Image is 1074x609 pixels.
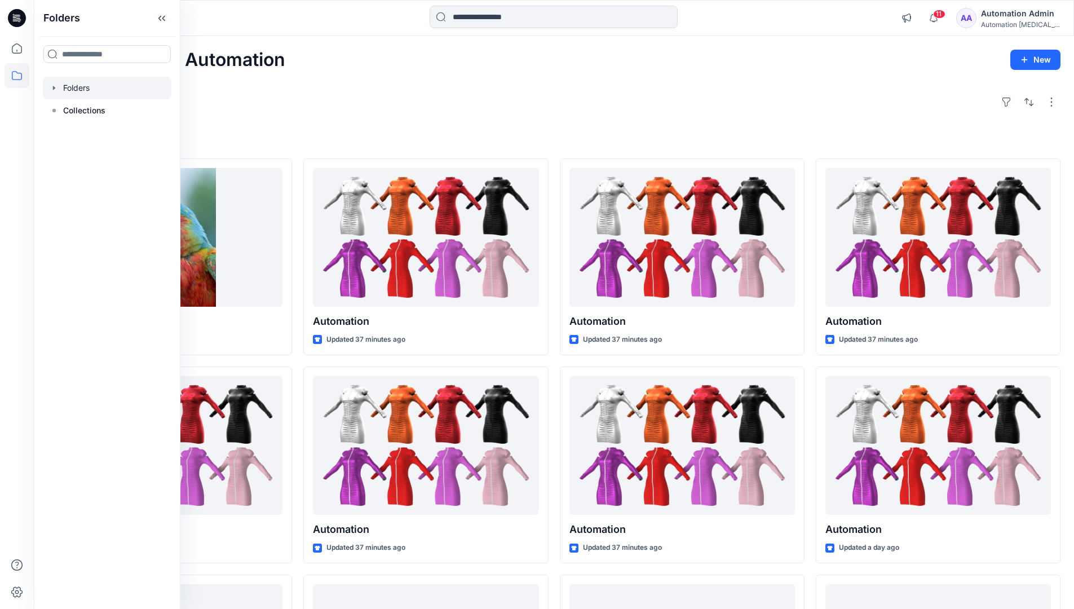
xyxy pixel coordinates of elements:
a: Automation [313,168,538,307]
p: Automation [313,522,538,537]
a: Automation [825,376,1051,515]
p: Automation [313,314,538,329]
p: Updated a day ago [839,542,899,554]
button: New [1010,50,1060,70]
p: Updated 37 minutes ago [326,542,405,554]
a: Automation [569,376,795,515]
span: 11 [933,10,945,19]
p: Automation [825,522,1051,537]
a: Automation [569,168,795,307]
p: Updated 37 minutes ago [839,334,918,346]
h4: Styles [47,134,1060,147]
p: Updated 37 minutes ago [583,542,662,554]
p: Collections [63,104,105,117]
a: Automation [825,168,1051,307]
div: AA [956,8,976,28]
p: Automation [569,522,795,537]
p: Updated 37 minutes ago [583,334,662,346]
div: Automation [MEDICAL_DATA]... [981,20,1060,29]
div: Automation Admin [981,7,1060,20]
p: Automation [569,314,795,329]
p: Updated 37 minutes ago [326,334,405,346]
a: Automation [313,376,538,515]
p: Automation [825,314,1051,329]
